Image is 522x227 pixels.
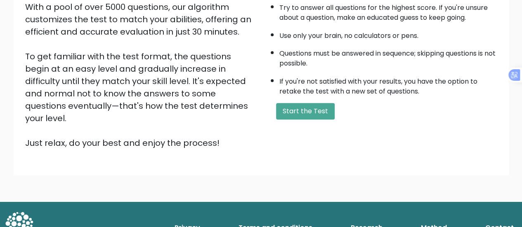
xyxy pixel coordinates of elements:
[279,44,497,68] li: Questions must be answered in sequence; skipping questions is not possible.
[276,103,335,119] button: Start the Test
[279,27,497,41] li: Use only your brain, no calculators or pens.
[279,73,497,96] li: If you're not satisfied with your results, you have the option to retake the test with a new set ...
